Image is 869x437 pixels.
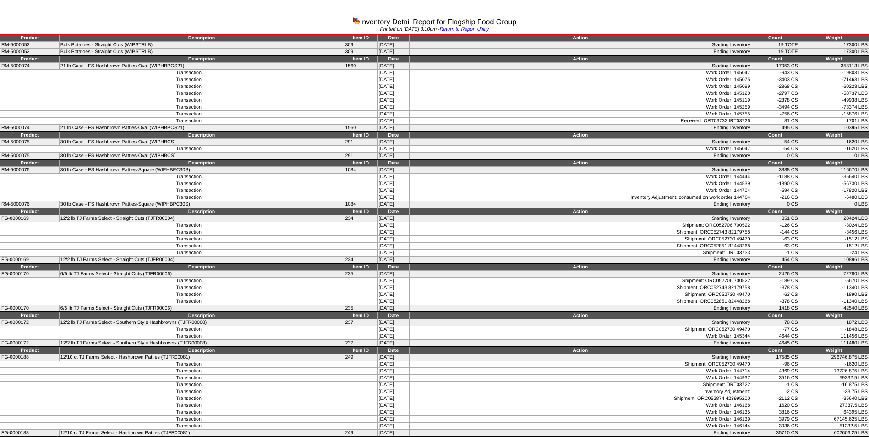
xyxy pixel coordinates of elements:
td: [DATE] [377,375,410,382]
td: Action [410,55,751,63]
td: -17820 LBS [799,187,869,194]
td: 12/2 lb TJ Farms Select - Southern Style Hashbrowns (TJFR00008) [59,319,344,326]
td: [DATE] [377,354,410,361]
td: Count [751,159,799,167]
td: Transaction [0,180,378,187]
td: Transaction [0,250,378,257]
td: -3456 LBS [799,229,869,236]
td: -3494 CS [751,104,799,111]
td: Description [59,263,344,271]
td: Shipment: ORC052851 82448268 [410,298,751,305]
td: Transaction [0,97,378,104]
td: 309 [344,49,377,56]
td: Work Order: 145047 [410,70,751,76]
td: Transaction [0,278,378,284]
td: RM-5000076 [0,167,60,174]
a: Return to Report Utility [440,27,489,32]
td: [DATE] [377,326,410,333]
td: Action [410,34,751,42]
td: -5670 LBS [799,278,869,284]
td: 0 CS [751,201,799,208]
td: -1 CS [751,250,799,257]
td: 235 [344,271,377,278]
td: Count [751,263,799,271]
td: 1872 LBS [799,319,869,326]
td: Work Order: 145120 [410,90,751,97]
td: Count [751,347,799,354]
td: Ending Inventory [410,49,751,56]
td: Transaction [0,187,378,194]
td: -11340 LBS [799,298,869,305]
td: 111480 LBS [799,340,869,347]
td: Transaction [0,229,378,236]
td: [DATE] [377,125,410,132]
td: [DATE] [377,250,410,257]
td: -77 CS [751,326,799,333]
td: -71463 LBS [799,76,869,83]
td: Work Order: 145755 [410,111,751,118]
td: RM-5000074 [0,125,60,132]
td: Weight [799,34,869,42]
td: Transaction [0,194,378,201]
td: Starting Inventory [410,167,751,174]
td: 237 [344,340,377,347]
td: -3403 CS [751,76,799,83]
td: 1418 CS [751,305,799,312]
td: -73374 LBS [799,104,869,111]
td: [DATE] [377,76,410,83]
td: 30 lb Case - FS Hashbrown Patties-Oval (WIPHBCS) [59,139,344,146]
td: [DATE] [377,90,410,97]
td: Work Order: 145344 [410,333,751,340]
td: [DATE] [377,97,410,104]
td: Date [377,55,410,63]
td: RM-5000075 [0,153,60,160]
td: 116670 LBS [799,167,869,174]
td: Description [59,347,344,354]
td: [DATE] [377,153,410,160]
td: 234 [344,257,377,264]
td: Product [0,208,60,215]
td: Transaction [0,382,378,388]
td: FG-0000188 [0,354,60,361]
td: Item ID [344,263,377,271]
td: 17300 LBS [799,49,869,56]
td: 4369 CS [751,368,799,375]
td: Item ID [344,55,377,63]
td: -63 CS [751,291,799,298]
td: Date [377,159,410,167]
td: Ending Inventory [410,340,751,347]
td: Starting Inventory [410,42,751,49]
td: [DATE] [377,174,410,180]
td: 291 [344,139,377,146]
td: 111456 LBS [799,333,869,340]
td: Transaction [0,222,378,229]
td: 19 TOTE [751,42,799,49]
td: Received: ORT03732 IRT03726 [410,118,751,125]
td: [DATE] [377,257,410,264]
td: Description [59,159,344,167]
td: Shipment: ORC052706 700522 [410,222,751,229]
td: 1084 [344,201,377,208]
td: 59332.5 LBS [799,375,869,382]
td: Work Order: 145075 [410,76,751,83]
td: Work Order: 145259 [410,104,751,111]
td: -60228 LBS [799,83,869,90]
td: Product [0,34,60,42]
td: 4644 CS [751,333,799,340]
td: -1512 LBS [799,243,869,250]
td: RM-5000052 [0,49,60,56]
td: Count [751,312,799,319]
td: -1890 LBS [799,291,869,298]
td: -35640 LBS [799,174,869,180]
td: Shipment: ORT03733 [410,250,751,257]
td: Starting Inventory [410,63,751,70]
td: 851 CS [751,215,799,222]
td: [DATE] [377,278,410,284]
td: 234 [344,215,377,222]
td: [DATE] [377,368,410,375]
td: Starting Inventory [410,139,751,146]
td: [DATE] [377,118,410,125]
td: -1512 LBS [799,236,869,243]
td: -1890 CS [751,180,799,187]
td: 1084 [344,167,377,174]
